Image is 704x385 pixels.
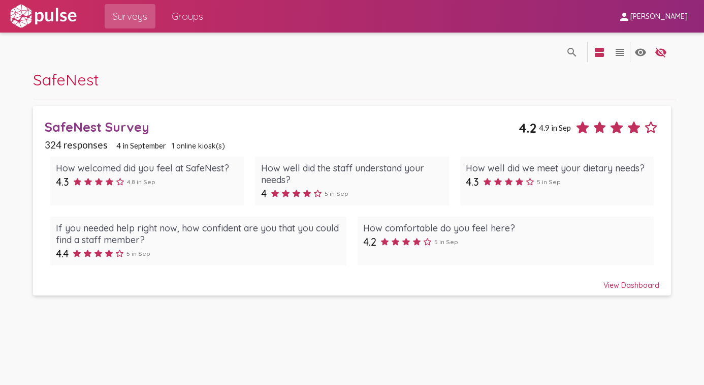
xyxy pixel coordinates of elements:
span: [PERSON_NAME] [630,12,688,21]
a: Surveys [105,4,155,28]
div: How welcomed did you feel at SafeNest? [56,162,238,174]
span: 4.2 [519,120,536,136]
button: language [630,42,651,62]
div: SafeNest Survey [45,119,519,135]
span: 4.2 [363,235,376,248]
mat-icon: person [618,11,630,23]
mat-icon: language [566,46,578,58]
span: 4.3 [56,175,69,188]
button: language [562,42,582,62]
span: Groups [172,7,203,25]
div: If you needed help right now, how confident are you that you could find a staff member? [56,222,340,246]
div: How well did the staff understand your needs? [261,162,443,186]
span: 4 [261,187,267,200]
mat-icon: language [614,46,626,58]
span: 324 responses [45,139,108,151]
span: 4.3 [466,175,479,188]
mat-icon: language [655,46,667,58]
span: 4.9 in Sep [539,123,571,132]
a: SafeNest Survey4.24.9 in Sep324 responses4 in September1 online kiosk(s)How welcomed did you feel... [33,106,670,295]
mat-icon: language [634,46,647,58]
img: white-logo.svg [8,4,78,29]
button: language [610,42,630,62]
span: 1 online kiosk(s) [172,141,225,151]
a: Groups [164,4,211,28]
span: SafeNest [33,70,99,90]
span: 5 in Sep [126,250,150,257]
mat-icon: language [593,46,605,58]
button: language [651,42,671,62]
div: View Dashboard [45,272,659,290]
span: 4 in September [116,141,166,150]
button: language [589,42,610,62]
span: 5 in Sep [537,178,561,186]
span: 5 in Sep [434,238,458,246]
span: 4.4 [56,247,69,260]
button: [PERSON_NAME] [610,7,696,25]
div: How comfortable do you feel here? [363,222,648,234]
span: 5 in Sep [325,190,348,197]
span: Surveys [113,7,147,25]
div: How well did we meet your dietary needs? [466,162,648,174]
span: 4.8 in Sep [127,178,155,186]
